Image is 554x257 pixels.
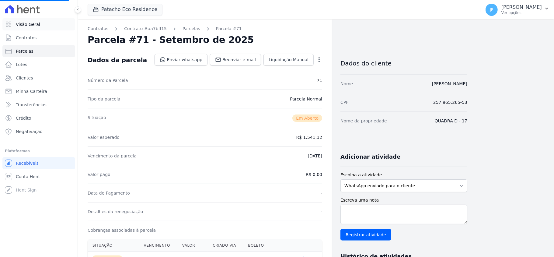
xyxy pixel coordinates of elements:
[88,77,128,83] dt: Número da Parcela
[16,48,33,54] span: Parcelas
[16,174,40,180] span: Conta Hent
[2,171,75,183] a: Conta Hent
[501,10,542,15] p: Ver opções
[16,75,33,81] span: Clientes
[88,190,130,196] dt: Data de Pagamento
[308,153,322,159] dd: [DATE]
[2,125,75,138] a: Negativação
[88,34,254,45] h2: Parcela #71 - Setembro de 2025
[340,197,467,203] label: Escreva uma nota
[210,54,261,65] a: Reenviar e-mail
[340,81,353,87] dt: Nome
[5,147,73,155] div: Plataformas
[433,99,467,105] dd: 257.965.265-53
[88,171,110,178] dt: Valor pago
[16,35,37,41] span: Contratos
[88,4,162,15] button: Patacho Eco Residence
[340,60,467,67] h3: Dados do cliente
[2,72,75,84] a: Clientes
[88,56,147,64] div: Dados da parcela
[16,160,39,166] span: Recebíveis
[222,57,256,63] span: Reenviar e-mail
[321,190,322,196] dd: -
[296,134,322,140] dd: R$ 1.541,12
[88,26,322,32] nav: Breadcrumb
[269,57,308,63] span: Liquidação Manual
[88,114,106,122] dt: Situação
[208,239,243,252] th: Criado via
[139,239,177,252] th: Vencimento
[88,227,156,233] dt: Cobranças associadas à parcela
[321,209,322,215] dd: -
[124,26,167,32] a: Contrato #aa7bff15
[501,4,542,10] p: [PERSON_NAME]
[88,153,137,159] dt: Vencimento da parcela
[16,102,47,108] span: Transferências
[88,26,108,32] a: Contratos
[16,88,47,94] span: Minha Carteira
[317,77,322,83] dd: 71
[481,1,554,18] button: JF [PERSON_NAME] Ver opções
[2,112,75,124] a: Crédito
[88,96,120,102] dt: Tipo da parcela
[290,96,322,102] dd: Parcela Normal
[340,118,387,124] dt: Nome da propriedade
[16,128,43,135] span: Negativação
[183,26,200,32] a: Parcelas
[490,8,493,12] span: JF
[155,54,208,65] a: Enviar whatsapp
[2,99,75,111] a: Transferências
[216,26,242,32] a: Parcela #71
[435,118,467,124] dd: QUADRA D - 17
[340,229,391,241] input: Registrar atividade
[2,157,75,169] a: Recebíveis
[88,209,143,215] dt: Detalhes da renegociação
[177,239,208,252] th: Valor
[340,99,348,105] dt: CPF
[88,134,120,140] dt: Valor esperado
[340,172,467,178] label: Escolha a atividade
[2,18,75,30] a: Visão Geral
[2,32,75,44] a: Contratos
[243,239,277,252] th: Boleto
[16,62,27,68] span: Lotes
[16,21,40,27] span: Visão Geral
[292,114,322,122] span: Em Aberto
[16,115,31,121] span: Crédito
[306,171,322,178] dd: R$ 0,00
[263,54,314,65] a: Liquidação Manual
[88,239,139,252] th: Situação
[2,58,75,71] a: Lotes
[2,85,75,97] a: Minha Carteira
[2,45,75,57] a: Parcelas
[432,81,467,86] a: [PERSON_NAME]
[340,153,400,160] h3: Adicionar atividade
